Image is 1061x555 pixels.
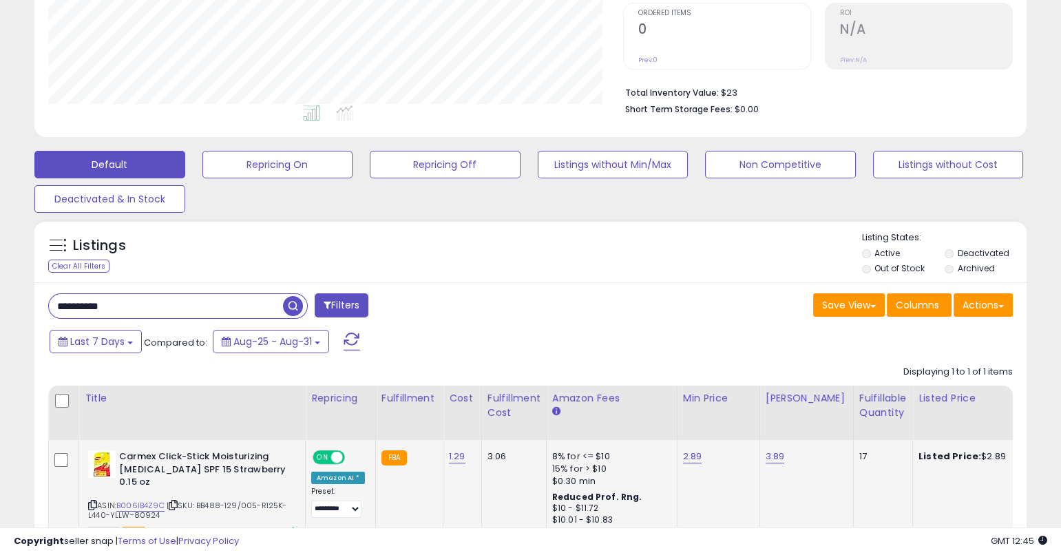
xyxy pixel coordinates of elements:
span: Compared to: [144,336,207,349]
label: Deactivated [958,247,1009,259]
li: $23 [625,83,1002,100]
button: Aug-25 - Aug-31 [213,330,329,353]
button: Actions [954,293,1013,317]
div: Title [85,391,300,406]
div: 3.06 [487,450,536,463]
div: ASIN: [88,450,295,537]
div: Fulfillment Cost [487,391,540,420]
small: FBA [381,450,407,465]
strong: Copyright [14,534,64,547]
span: FBA [122,527,145,538]
div: $10.01 - $10.83 [552,514,666,526]
label: Out of Stock [874,262,925,274]
small: Prev: 0 [638,56,658,64]
p: Listing States: [862,231,1027,244]
button: Save View [813,293,885,317]
div: 17 [859,450,902,463]
div: Amazon AI * [311,472,365,484]
span: ON [314,452,331,463]
b: Listed Price: [918,450,981,463]
div: $2.89 [918,450,1033,463]
div: 8% for <= $10 [552,450,666,463]
div: Fulfillable Quantity [859,391,907,420]
div: $0.30 min [552,475,666,488]
a: 1.29 [449,450,465,463]
h2: N/A [840,21,1012,40]
h2: 0 [638,21,810,40]
b: Short Term Storage Fees: [625,103,733,115]
div: Preset: [311,487,365,518]
button: Last 7 Days [50,330,142,353]
a: 2.89 [683,450,702,463]
button: Default [34,151,185,178]
small: Amazon Fees. [552,406,560,418]
label: Archived [958,262,995,274]
div: Displaying 1 to 1 of 1 items [903,366,1013,379]
a: 3.89 [766,450,785,463]
div: seller snap | | [14,535,239,548]
button: Listings without Cost [873,151,1024,178]
div: Listed Price [918,391,1038,406]
div: Cost [449,391,476,406]
a: Privacy Policy [178,534,239,547]
b: Total Inventory Value: [625,87,719,98]
span: 2025-09-8 12:45 GMT [991,534,1047,547]
span: Columns [896,298,939,312]
a: Terms of Use [118,534,176,547]
b: Reduced Prof. Rng. [552,491,642,503]
span: OFF [343,452,365,463]
button: Columns [887,293,952,317]
div: Repricing [311,391,370,406]
span: All listings currently available for purchase on Amazon [88,527,120,538]
div: [PERSON_NAME] [766,391,848,406]
h5: Listings [73,236,126,255]
div: Clear All Filters [48,260,109,273]
span: ROI [840,10,1012,17]
label: Active [874,247,900,259]
div: Amazon Fees [552,391,671,406]
img: 41amQ+4xOqL._SL40_.jpg [88,450,116,478]
button: Repricing On [202,151,353,178]
b: Carmex Click-Stick Moisturizing [MEDICAL_DATA] SPF 15 Strawberry 0.15 oz [119,450,286,492]
span: | SKU: BB488-129/005-R125K-L440-YLLW-80924 [88,500,287,521]
button: Deactivated & In Stock [34,185,185,213]
button: Listings without Min/Max [538,151,689,178]
div: 15% for > $10 [552,463,666,475]
div: $10 - $11.72 [552,503,666,514]
button: Repricing Off [370,151,521,178]
button: Filters [315,293,368,317]
div: Fulfillment [381,391,437,406]
small: Prev: N/A [840,56,867,64]
span: Last 7 Days [70,335,125,348]
span: Ordered Items [638,10,810,17]
span: $0.00 [735,103,759,116]
span: Aug-25 - Aug-31 [233,335,312,348]
a: B006IB4Z9C [116,500,165,512]
div: Min Price [683,391,754,406]
button: Non Competitive [705,151,856,178]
